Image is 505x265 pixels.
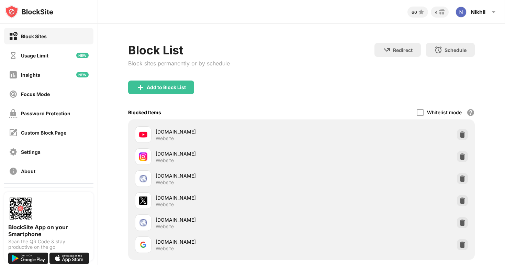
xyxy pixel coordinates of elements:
[156,238,301,245] div: [DOMAIN_NAME]
[417,8,425,16] img: points-small.svg
[438,8,446,16] img: reward-small.svg
[128,60,230,67] div: Block sites permanently or by schedule
[21,168,35,174] div: About
[156,150,301,157] div: [DOMAIN_NAME]
[21,91,50,97] div: Focus Mode
[21,33,47,39] div: Block Sites
[156,157,174,163] div: Website
[9,167,18,176] img: about-off.svg
[445,47,467,53] div: Schedule
[8,196,33,221] img: options-page-qr-code.png
[156,135,174,141] div: Website
[139,174,147,183] img: favicons
[5,5,53,19] img: logo-blocksite.svg
[8,224,89,237] div: BlockSite App on your Smartphone
[76,53,89,58] img: new-icon.svg
[9,32,18,41] img: block-on.svg
[435,10,438,15] div: 4
[139,219,147,227] img: favicons
[471,9,485,15] div: Nikhil
[9,148,18,156] img: settings-off.svg
[49,253,89,264] img: download-on-the-app-store.svg
[156,223,174,230] div: Website
[9,71,18,79] img: insights-off.svg
[139,241,147,249] img: favicons
[128,109,161,115] div: Blocked Items
[156,201,174,208] div: Website
[9,128,18,137] img: customize-block-page-off.svg
[412,10,417,15] div: 60
[21,149,41,155] div: Settings
[9,109,18,118] img: password-protection-off.svg
[21,110,70,116] div: Password Protection
[156,179,174,185] div: Website
[156,128,301,135] div: [DOMAIN_NAME]
[156,194,301,201] div: [DOMAIN_NAME]
[76,72,89,77] img: new-icon.svg
[128,43,230,57] div: Block List
[139,130,147,139] img: favicons
[139,152,147,161] img: favicons
[393,47,413,53] div: Redirect
[156,245,174,252] div: Website
[156,216,301,223] div: [DOMAIN_NAME]
[147,85,186,90] div: Add to Block List
[139,197,147,205] img: favicons
[21,72,40,78] div: Insights
[9,51,18,60] img: time-usage-off.svg
[8,239,89,250] div: Scan the QR Code & stay productive on the go
[456,7,467,18] img: ACg8ocIdhClVUno8T7ckEG2pQ-xhfh_bn5fmRV32nyCSxeAh=s96-c
[427,109,462,115] div: Whitelist mode
[21,130,66,136] div: Custom Block Page
[21,53,48,59] div: Usage Limit
[9,90,18,98] img: focus-off.svg
[8,253,48,264] img: get-it-on-google-play.svg
[156,172,301,179] div: [DOMAIN_NAME]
